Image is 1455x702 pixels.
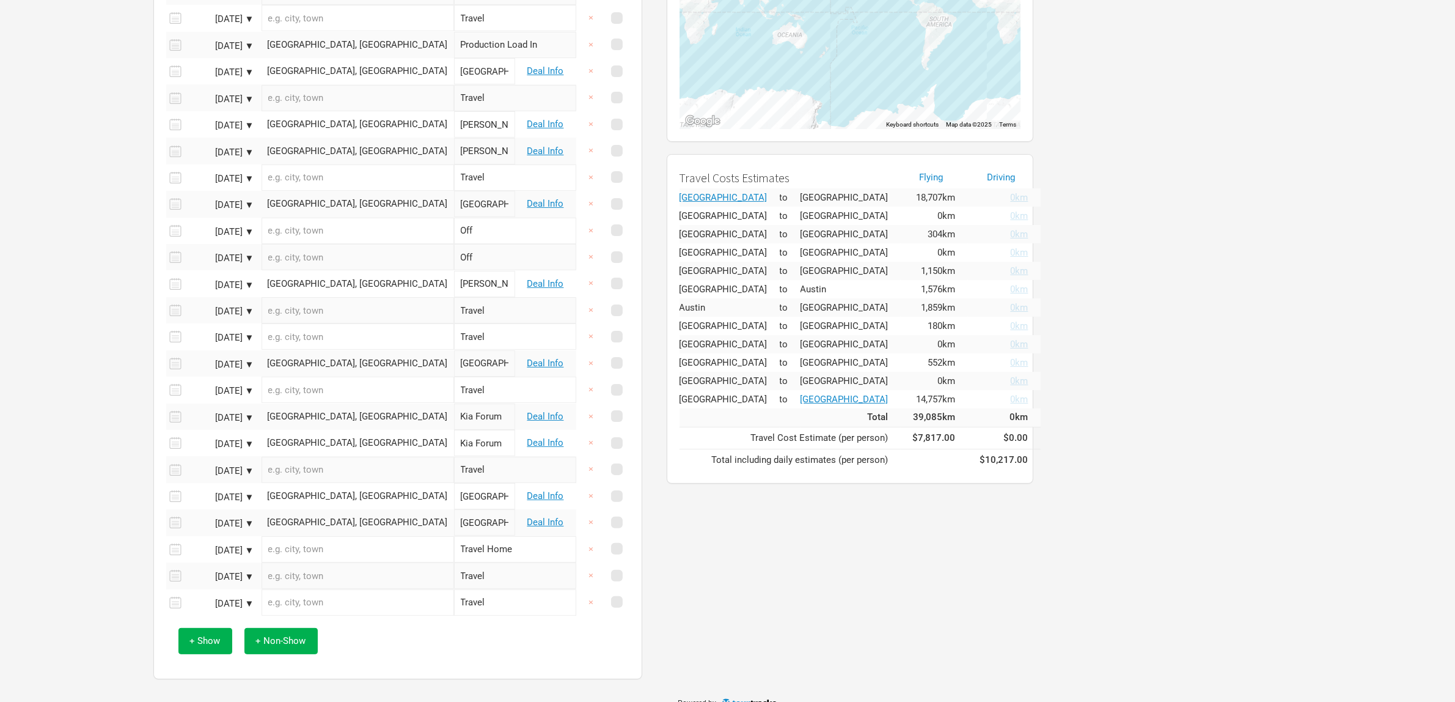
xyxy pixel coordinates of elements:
[262,377,454,403] input: e.g. city, town
[801,395,889,404] div: Perth, Australia
[680,262,780,280] td: [GEOGRAPHIC_DATA]
[968,303,1028,312] a: Change Travel Calculation Type To Driving
[527,358,564,369] a: Deal Info
[680,427,901,449] td: Travel Cost Estimate (per person)
[256,635,306,646] span: + Non-Show
[262,218,454,244] input: e.g. city, town
[527,146,564,157] a: Deal Info
[187,201,254,210] div: [DATE] ▼
[683,113,723,129] img: Google
[262,589,454,616] input: e.g. city, town
[780,335,801,353] td: to
[680,408,901,427] td: Total
[968,322,1028,331] a: Change Travel Calculation Type To Driving
[968,212,1028,221] a: Change Travel Calculation Type To Driving
[919,172,943,183] a: Flying
[187,467,254,476] div: [DATE] ▼
[268,359,448,368] div: San Diego, United States
[1004,432,1028,443] strong: $0.00
[968,377,1028,386] a: Change Travel Calculation Type To Driving
[922,265,956,276] span: 1,150km
[1011,375,1028,386] span: 0km
[917,192,956,203] span: 18,707km
[187,599,254,608] div: [DATE] ▼
[262,563,454,589] input: e.g. city, town
[1011,229,1028,240] span: 0km
[262,85,454,111] input: e.g. city, town
[577,456,606,482] button: ×
[527,65,564,76] a: Deal Info
[268,518,448,527] div: Oakland, United States
[527,119,564,130] a: Deal Info
[683,113,723,129] a: Open this area in Google Maps (opens a new window)
[980,454,1028,465] strong: $10,217.00
[577,509,606,536] button: ×
[527,278,564,289] a: Deal Info
[968,248,1028,257] a: Change Travel Calculation Type To Driving
[454,58,515,84] input: Agganis Arena
[577,218,606,244] button: ×
[454,5,576,31] input: Travel
[454,563,576,589] input: Travel
[680,353,780,372] td: [GEOGRAPHIC_DATA]
[454,377,576,403] input: Travel
[801,207,901,225] td: [GEOGRAPHIC_DATA]
[968,193,1028,202] a: Change Travel Calculation Type To Driving
[268,199,448,209] div: Chicago, United States
[268,492,448,501] div: Oakland, United States
[928,229,956,240] span: 304km
[577,350,606,377] button: ×
[780,262,801,280] td: to
[190,635,221,646] span: + Show
[454,430,515,456] input: Kia Forum
[680,317,780,335] td: [GEOGRAPHIC_DATA]
[454,323,576,350] input: Travel
[801,298,901,317] td: [GEOGRAPHIC_DATA]
[187,68,254,77] div: [DATE] ▼
[527,411,564,422] a: Deal Info
[187,333,254,342] div: [DATE] ▼
[801,335,901,353] td: [GEOGRAPHIC_DATA]
[577,377,606,403] button: ×
[187,42,254,51] div: [DATE] ▼
[913,432,956,443] strong: $7,817.00
[801,280,901,298] td: Austin
[922,302,956,313] span: 1,859km
[178,628,232,654] button: + Show
[577,270,606,297] button: ×
[527,490,564,501] a: Deal Info
[780,243,801,262] td: to
[780,188,801,207] td: to
[262,536,454,563] input: e.g. city, town
[780,207,801,225] td: to
[262,5,454,31] input: e.g. city, town
[577,5,606,31] button: ×
[1011,284,1028,295] span: 0km
[454,138,515,164] input: Barclay's Centre
[454,297,576,323] input: Travel
[780,317,801,335] td: to
[262,457,454,483] input: e.g. city, town
[1000,121,1017,128] a: Terms
[187,493,254,502] div: [DATE] ▼
[454,218,576,244] input: Off
[1011,339,1028,350] span: 0km
[968,340,1028,349] a: Change Travel Calculation Type To Driving
[262,323,454,350] input: e.g. city, town
[187,121,254,130] div: [DATE] ▼
[454,85,576,111] input: Travel
[938,375,956,386] span: 0km
[577,430,606,456] button: ×
[577,138,606,164] button: ×
[187,227,254,237] div: [DATE] ▼
[1011,265,1028,276] span: 0km
[1011,320,1028,331] span: 0km
[780,372,801,390] td: to
[680,243,780,262] td: [GEOGRAPHIC_DATA]
[577,84,606,111] button: ×
[577,404,606,430] button: ×
[680,207,780,225] td: [GEOGRAPHIC_DATA]
[1011,302,1028,313] span: 0km
[968,230,1028,239] a: Change Travel Calculation Type To Driving
[577,32,606,58] button: ×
